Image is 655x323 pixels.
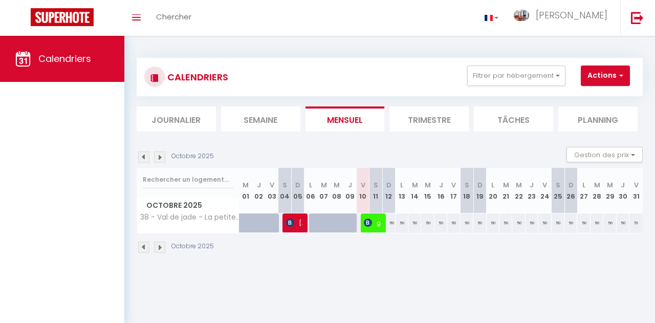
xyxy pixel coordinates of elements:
[473,213,486,232] div: 50
[461,168,473,213] th: 18
[396,168,408,213] th: 13
[538,213,551,232] div: 50
[582,180,585,190] abbr: L
[564,213,577,232] div: 50
[526,213,538,232] div: 50
[408,213,421,232] div: 50
[139,213,241,221] span: 38 - Val de jade - La petite ourse - Rue [PERSON_NAME] - Apt 23
[473,168,486,213] th: 19
[577,213,590,232] div: 50
[334,180,340,190] abbr: M
[621,180,625,190] abbr: J
[171,242,214,251] p: Octobre 2025
[348,180,352,190] abbr: J
[386,180,391,190] abbr: D
[617,168,629,213] th: 30
[461,213,473,232] div: 50
[499,168,512,213] th: 21
[295,180,300,190] abbr: D
[369,168,382,213] th: 11
[408,168,421,213] th: 14
[603,213,616,232] div: 50
[514,10,529,21] img: ...
[566,147,643,162] button: Gestion des prix
[558,106,638,132] li: Planning
[425,180,431,190] abbr: M
[487,168,499,213] th: 20
[321,180,327,190] abbr: M
[143,170,233,189] input: Rechercher un logement...
[552,213,564,232] div: 50
[382,213,395,232] div: 50
[538,168,551,213] th: 24
[434,213,447,232] div: 50
[474,106,553,132] li: Tâches
[607,180,613,190] abbr: M
[526,168,538,213] th: 23
[305,106,385,132] li: Mensuel
[389,106,469,132] li: Trimestre
[278,168,291,213] th: 04
[221,106,300,132] li: Semaine
[291,168,304,213] th: 05
[412,180,418,190] abbr: M
[542,180,547,190] abbr: V
[364,213,380,232] span: guilaume arbete
[491,180,494,190] abbr: L
[552,168,564,213] th: 25
[467,66,565,86] button: Filtrer par hébergement
[156,11,191,22] span: Chercher
[31,8,94,26] img: Super Booking
[434,168,447,213] th: 16
[536,9,607,21] span: [PERSON_NAME]
[265,168,278,213] th: 03
[499,213,512,232] div: 50
[171,152,214,161] p: Octobre 2025
[634,180,639,190] abbr: V
[317,168,330,213] th: 07
[556,180,560,190] abbr: S
[564,168,577,213] th: 26
[343,168,356,213] th: 09
[465,180,469,190] abbr: S
[451,180,456,190] abbr: V
[330,168,343,213] th: 08
[239,168,252,213] th: 01
[257,180,261,190] abbr: J
[270,180,274,190] abbr: V
[309,180,312,190] abbr: L
[577,168,590,213] th: 27
[243,180,249,190] abbr: M
[447,168,460,213] th: 17
[629,168,643,213] th: 31
[477,180,483,190] abbr: D
[447,213,460,232] div: 50
[503,180,509,190] abbr: M
[286,213,302,232] span: [PERSON_NAME]
[282,180,287,190] abbr: S
[400,180,403,190] abbr: L
[137,106,216,132] li: Journalier
[382,168,395,213] th: 12
[512,213,525,232] div: 50
[631,11,644,24] img: logout
[516,180,522,190] abbr: M
[439,180,443,190] abbr: J
[356,168,369,213] th: 10
[165,66,228,89] h3: CALENDRIERS
[530,180,534,190] abbr: J
[374,180,378,190] abbr: S
[304,168,317,213] th: 06
[421,213,434,232] div: 50
[252,168,265,213] th: 02
[569,180,574,190] abbr: D
[591,168,603,213] th: 28
[137,198,239,213] span: Octobre 2025
[512,168,525,213] th: 22
[603,168,616,213] th: 29
[617,213,629,232] div: 50
[421,168,434,213] th: 15
[38,52,91,65] span: Calendriers
[361,180,365,190] abbr: V
[629,213,643,232] div: 51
